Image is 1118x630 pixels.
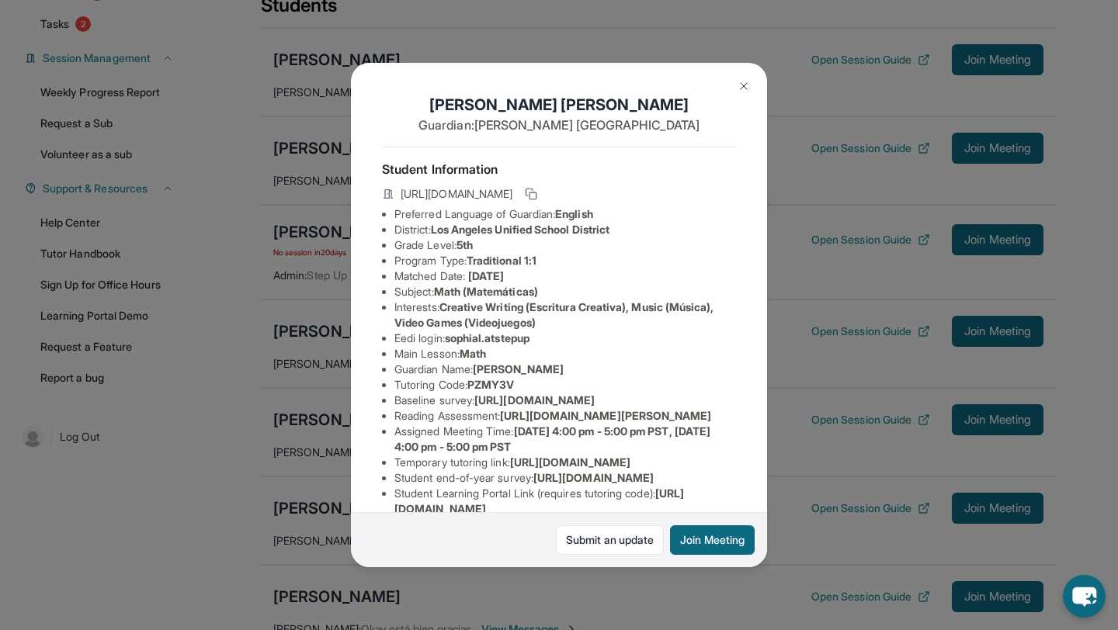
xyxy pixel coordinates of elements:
li: Matched Date: [394,268,736,284]
span: [URL][DOMAIN_NAME] [533,471,654,484]
li: Program Type: [394,253,736,268]
li: Subject : [394,284,736,299]
span: sophial.atstepup [445,331,529,344]
span: PZMY3V [467,378,514,391]
span: [DATE] 4:00 pm - 5:00 pm PST, [DATE] 4:00 pm - 5:00 pm PST [394,424,710,453]
h4: Student Information [382,160,736,178]
span: [DATE] [468,269,504,282]
button: Join Meeting [670,525,755,555]
img: Close Icon [738,80,750,92]
li: Baseline survey : [394,393,736,408]
li: Main Lesson : [394,346,736,362]
span: English [555,207,593,220]
li: Grade Level: [394,237,736,253]
span: [URL][DOMAIN_NAME] [510,455,630,469]
li: Assigned Meeting Time : [394,424,736,455]
span: [URL][DOMAIN_NAME] [474,393,595,407]
li: Student Learning Portal Link (requires tutoring code) : [394,486,736,517]
span: [PERSON_NAME] [473,362,564,376]
span: Traditional 1:1 [467,254,536,267]
li: Eedi login : [394,331,736,346]
a: Submit an update [556,525,664,555]
span: [URL][DOMAIN_NAME] [401,186,512,202]
span: [URL][DOMAIN_NAME][PERSON_NAME] [500,409,711,422]
li: Student end-of-year survey : [394,470,736,486]
h1: [PERSON_NAME] [PERSON_NAME] [382,94,736,116]
li: Reading Assessment : [394,408,736,424]
button: chat-button [1063,575,1106,618]
span: Los Angeles Unified School District [431,223,609,236]
p: Guardian: [PERSON_NAME] [GEOGRAPHIC_DATA] [382,116,736,134]
li: Temporary tutoring link : [394,455,736,470]
li: Guardian Name : [394,362,736,377]
span: 5th [457,238,473,251]
li: Tutoring Code : [394,377,736,393]
li: Interests : [394,299,736,331]
span: Creative Writing (Escritura Creativa), Music (Música), Video Games (Videojuegos) [394,300,714,329]
button: Copy link [522,185,540,203]
span: Math [460,347,486,360]
li: District: [394,222,736,237]
span: Math (Matemáticas) [434,285,538,298]
li: Preferred Language of Guardian: [394,206,736,222]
